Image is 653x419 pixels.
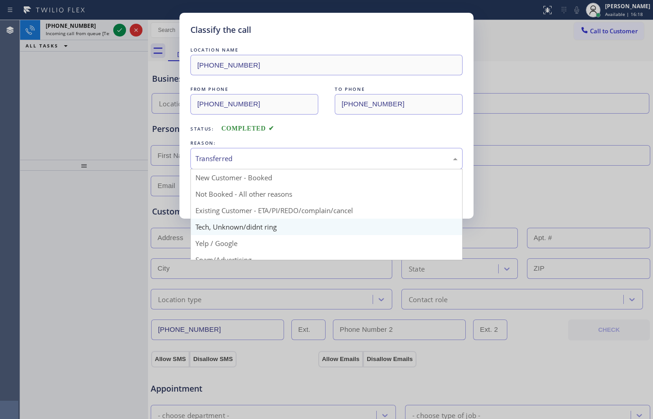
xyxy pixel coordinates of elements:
span: COMPLETED [221,125,274,132]
input: From phone [190,94,318,115]
span: Status: [190,126,214,132]
h5: Classify the call [190,24,251,36]
div: Transferred [195,153,458,164]
div: Tech, Unknown/didnt ring [191,219,462,235]
div: Existing Customer - ETA/PI/REDO/complain/cancel [191,202,462,219]
div: New Customer - Booked [191,169,462,186]
div: Spam/Advertising [191,251,462,268]
div: TO PHONE [335,84,463,94]
div: Yelp / Google [191,235,462,251]
input: To phone [335,94,463,115]
div: Not Booked - All other reasons [191,186,462,202]
div: LOCATION NAME [190,45,463,55]
div: REASON: [190,138,463,148]
div: FROM PHONE [190,84,318,94]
